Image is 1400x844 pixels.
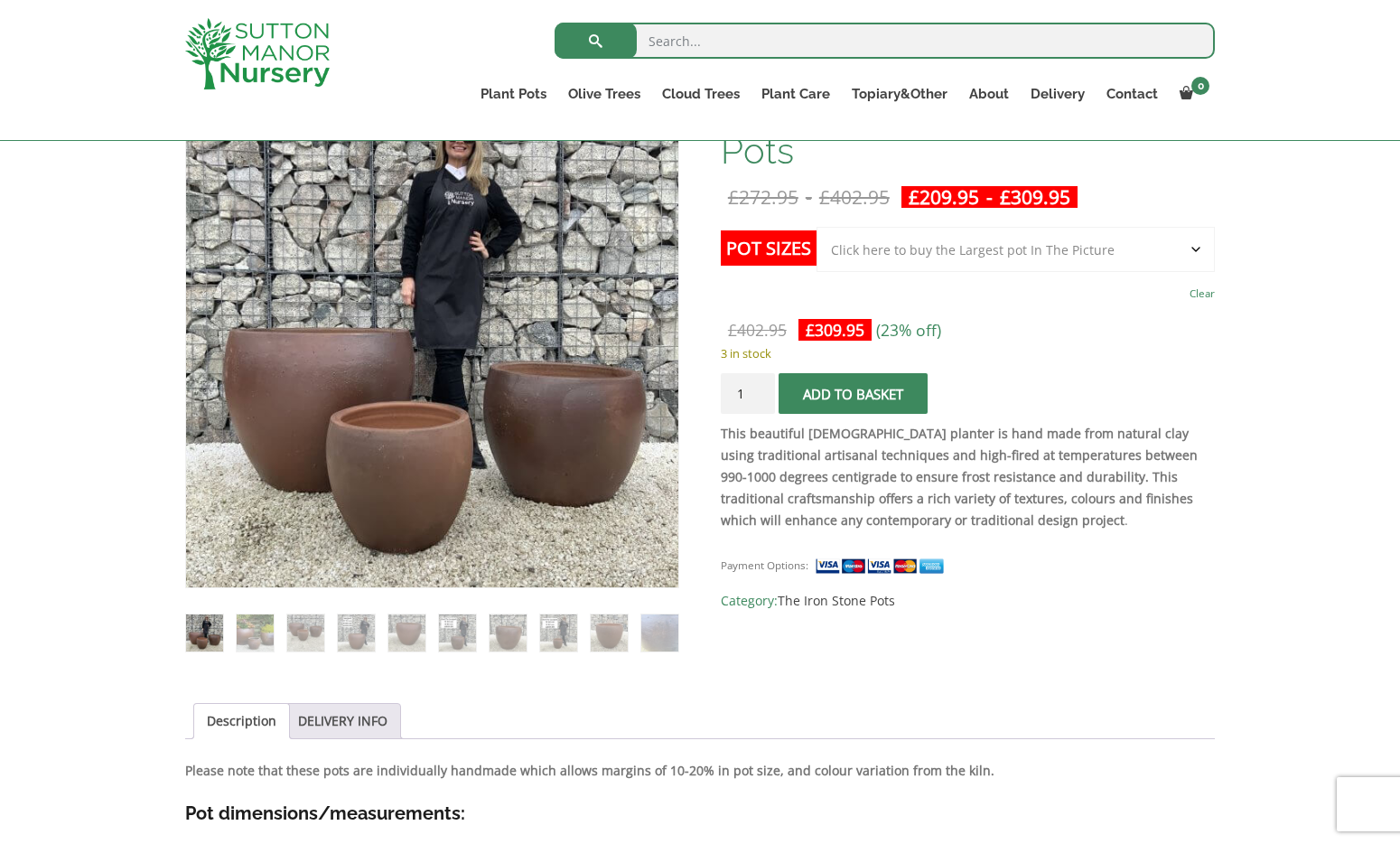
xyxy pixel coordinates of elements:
img: The Mui Ne Iron Stone Plant Pots - Image 3 [287,614,324,652]
a: Contact [1096,81,1169,107]
a: Topiary&Other [841,81,958,107]
a: 0 [1169,81,1215,107]
a: Delivery [1020,81,1096,107]
input: Product quantity [721,373,775,414]
small: Payment Options: [721,558,808,572]
h1: The Mui Ne Iron Stone Plant Pots [721,94,1215,170]
p: 3 in stock [721,342,1215,364]
img: The Mui Ne Iron Stone Plant Pots - Image 7 [490,614,527,652]
a: Clear options [1190,281,1215,306]
bdi: 209.95 [909,184,979,210]
img: The Mui Ne Iron Stone Plant Pots - Image 9 [591,614,628,652]
span: £ [909,184,919,210]
span: 0 [1191,77,1209,95]
p: . [721,423,1215,531]
a: About [958,81,1020,107]
span: Category: [721,590,1215,612]
img: The Mui Ne Iron Stone Plant Pots - Image 8 [540,614,577,652]
bdi: 309.95 [1000,184,1070,210]
img: The Mui Ne Iron Stone Plant Pots - Image 2 [237,614,274,652]
ins: - [901,186,1078,208]
img: The Mui Ne Iron Stone Plant Pots - Image 4 [338,614,375,652]
span: £ [1000,184,1011,210]
input: Search... [555,23,1215,59]
span: £ [819,184,830,210]
button: Add to basket [779,373,928,414]
a: DELIVERY INFO [298,704,387,738]
img: The Mui Ne Iron Stone Plant Pots - Image 5 [388,614,425,652]
img: The Mui Ne Iron Stone Plant Pots [186,614,223,652]
img: payment supported [815,557,950,576]
a: Cloud Trees [651,81,751,107]
img: The Mui Ne Iron Stone Plant Pots - Image 10 [641,614,678,652]
span: (23% off) [876,319,941,341]
del: - [721,186,897,208]
bdi: 309.95 [806,319,864,341]
a: Olive Trees [557,81,651,107]
strong: This beautiful [DEMOGRAPHIC_DATA] planter is hand made from natural clay using traditional artisa... [721,425,1198,529]
bdi: 402.95 [819,184,890,210]
span: £ [728,319,737,341]
bdi: 272.95 [728,184,798,210]
a: Description [207,704,276,738]
bdi: 402.95 [728,319,787,341]
a: The Iron Stone Pots [778,592,895,609]
a: Plant Pots [470,81,557,107]
span: £ [728,184,739,210]
label: Pot Sizes [721,230,817,266]
img: The Mui Ne Iron Stone Plant Pots - Image 6 [439,614,476,652]
span: £ [806,319,815,341]
img: logo [185,18,330,89]
strong: Please note that these pots are individually handmade which allows margins of 10-20% in pot size,... [185,762,994,779]
strong: Pot dimensions/measurements: [185,802,465,824]
a: Plant Care [751,81,841,107]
